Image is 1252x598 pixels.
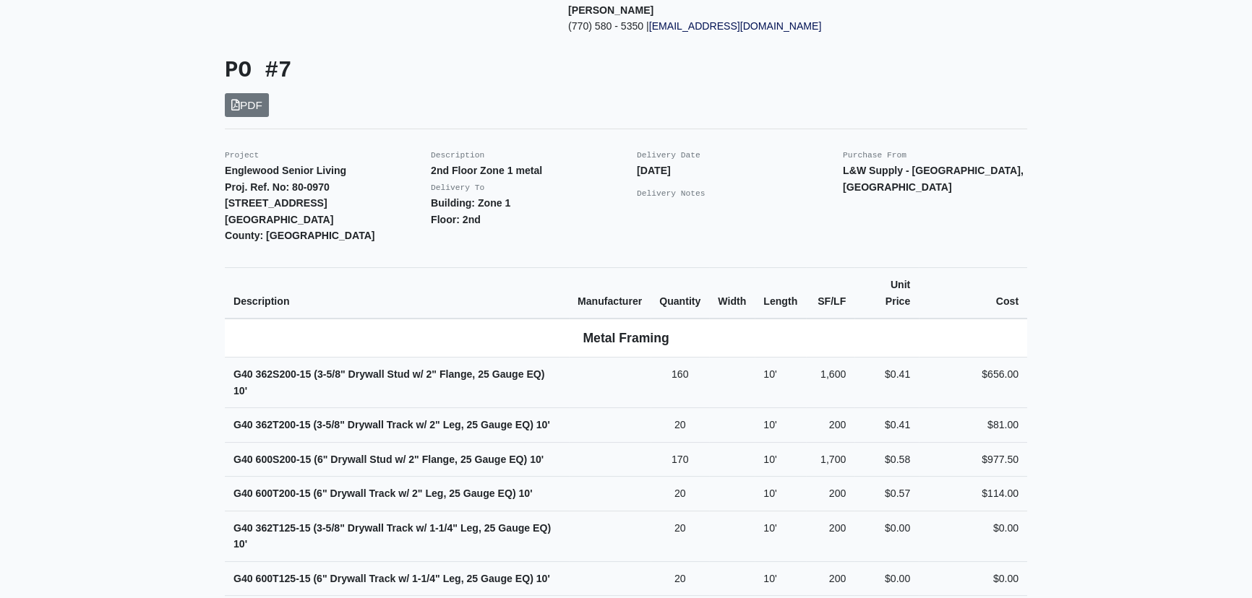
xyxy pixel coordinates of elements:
td: 200 [806,511,854,561]
td: $0.00 [919,561,1027,596]
span: 10' [763,368,776,380]
p: L&W Supply - [GEOGRAPHIC_DATA], [GEOGRAPHIC_DATA] [843,162,1027,195]
a: [EMAIL_ADDRESS][DOMAIN_NAME] [649,20,822,32]
td: $81.00 [919,408,1027,443]
td: $0.57 [854,477,919,511]
strong: G40 600S200-15 (6" Drywall Stud w/ 2" Flange, 25 Gauge EQ) [233,454,544,465]
b: Metal Framing [583,331,669,345]
p: (770) 580 - 5350 | [568,18,890,35]
span: 10' [763,573,776,584]
span: 10' [530,454,544,465]
strong: [GEOGRAPHIC_DATA] [225,214,333,225]
strong: G40 362T125-15 (3-5/8" Drywall Track w/ 1-1/4" Leg, 25 Gauge EQ) [233,522,551,550]
span: 10' [763,454,776,465]
th: Length [755,267,806,318]
td: 20 [651,511,709,561]
td: $656.00 [919,357,1027,408]
strong: 2nd Floor Zone 1 metal [431,165,542,176]
th: Manufacturer [569,267,651,318]
td: $0.41 [854,408,919,443]
h3: PO #7 [225,58,615,84]
strong: Building: Zone 1 [431,197,510,209]
td: 1,600 [806,357,854,408]
small: Project [225,151,259,160]
strong: G40 600T200-15 (6" Drywall Track w/ 2" Leg, 25 Gauge EQ) [233,487,532,499]
td: 20 [651,477,709,511]
td: $0.58 [854,442,919,477]
th: Description [225,267,569,318]
th: Unit Price [854,267,919,318]
strong: G40 600T125-15 (6" Drywall Track w/ 1-1/4" Leg, 25 Gauge EQ) [233,573,550,584]
th: Quantity [651,267,709,318]
td: $0.00 [854,561,919,596]
td: $0.00 [919,511,1027,561]
span: 10' [233,385,247,396]
td: 170 [651,442,709,477]
th: SF/LF [806,267,854,318]
td: 200 [806,561,854,596]
span: 10' [763,487,776,499]
span: 10' [518,487,532,499]
strong: [PERSON_NAME] [568,4,653,16]
td: 200 [806,408,854,443]
span: 10' [233,538,247,550]
strong: G40 362T200-15 (3-5/8" Drywall Track w/ 2" Leg, 25 Gauge EQ) [233,419,550,430]
small: Description [431,151,484,160]
small: Delivery Notes [637,189,706,198]
strong: Proj. Ref. No: 80-0970 [225,181,330,193]
strong: Englewood Senior Living [225,165,346,176]
strong: [STREET_ADDRESS] [225,197,327,209]
strong: [DATE] [637,165,671,176]
td: 160 [651,357,709,408]
td: 20 [651,561,709,596]
strong: Floor: 2nd [431,214,481,225]
small: Delivery Date [637,151,700,160]
span: 10' [763,419,776,430]
td: 20 [651,408,709,443]
td: 200 [806,477,854,511]
span: 10' [536,419,550,430]
strong: County: [GEOGRAPHIC_DATA] [225,230,375,241]
td: $977.50 [919,442,1027,477]
th: Width [709,267,755,318]
strong: G40 362S200-15 (3-5/8" Drywall Stud w/ 2" Flange, 25 Gauge EQ) [233,368,544,396]
td: 1,700 [806,442,854,477]
small: Purchase From [843,151,906,160]
small: Delivery To [431,183,484,192]
span: 10' [763,522,776,534]
th: Cost [919,267,1027,318]
td: $0.00 [854,511,919,561]
td: $0.41 [854,357,919,408]
a: PDF [225,93,269,117]
td: $114.00 [919,477,1027,511]
span: 10' [536,573,550,584]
